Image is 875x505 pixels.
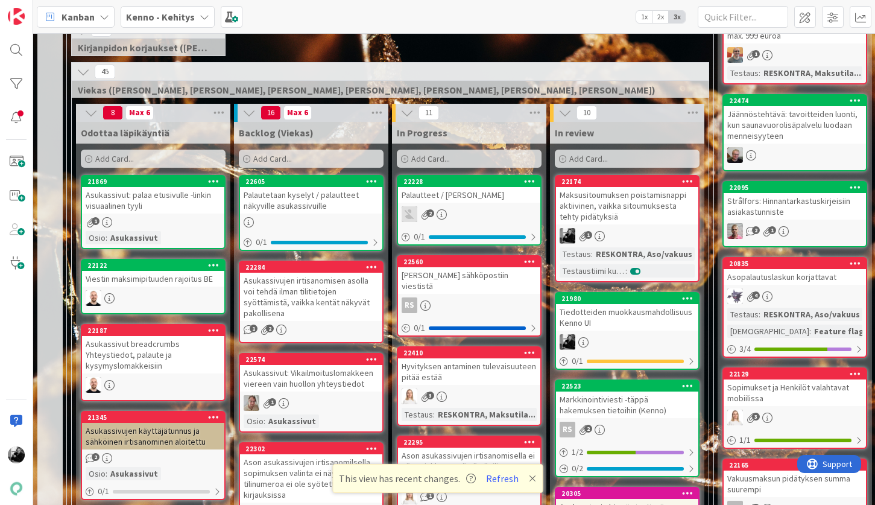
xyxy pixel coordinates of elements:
[240,176,382,214] div: 22605Palautetaan kyselyt / palautteet näkyville asukassivuille
[81,259,226,314] a: 22122Viestin maksimipituuden rajoitus BETM
[556,488,698,499] div: 20305
[727,223,743,239] img: HJ
[240,443,382,503] div: 22302Ason asukassivujen irtisanomilsella sopimuksen valinta ei näy, jos tilinumeroa ei ole syötet...
[8,446,25,463] img: KM
[82,271,224,287] div: Viestin maksimipituuden rajoitus BE
[724,258,866,269] div: 20835
[398,358,540,385] div: Hyvityksen antaminen tulevaisuuteen pitää estää
[811,325,867,338] div: Feature flag
[426,392,434,399] span: 3
[414,230,425,243] span: 0 / 1
[729,259,866,268] div: 20835
[729,461,866,469] div: 22165
[724,269,866,285] div: Asopalautuslaskun korjattavat
[724,223,866,239] div: HJ
[482,471,523,486] button: Refresh
[240,262,382,321] div: 22284Asukassivujen irtisanomisen asolla voi tehdä ilman tilitietojen syöttämistä, vaikka kentät n...
[95,65,115,79] span: 45
[724,95,866,106] div: 22474
[724,47,866,63] div: BN
[266,325,274,332] span: 2
[398,267,540,294] div: [PERSON_NAME] sähköpostiin viestistä
[82,484,224,499] div: 0/1
[82,176,224,187] div: 21869
[572,446,583,459] span: 1 / 2
[398,229,540,244] div: 0/1
[8,8,25,25] img: Visit kanbanzone.com
[724,182,866,193] div: 22095
[561,382,698,390] div: 22523
[426,492,434,500] span: 1
[98,485,109,498] span: 0 / 1
[87,413,224,422] div: 21345
[82,325,224,336] div: 22187
[729,183,866,192] div: 22095
[724,369,866,406] div: 22129Sopimukset ja Henkilöt valahtavat mobiilissa
[555,380,700,477] a: 22523Markkinointiviesti -täppä hakemuksen tietoihin (Kenno)RS1/20/2
[82,423,224,449] div: Asukassivujen käyttäjätunnus ja sähköinen irtisanominen aloitettu
[722,367,867,449] a: 22129Sopimukset ja Henkilöt valahtavat mobiilissaSL1/1
[81,175,226,249] a: 21869Asukassivut: palaa etusivulle -linkin visuaalinen tyyliOsio:Asukassivut
[729,370,866,378] div: 22129
[398,348,540,358] div: 22410
[403,349,540,357] div: 22410
[106,231,107,244] span: :
[107,467,161,480] div: Asukassivut
[722,94,867,171] a: 22474Jäännöstehtävä: tavoitteiden luonti, kun saunavuorolisäpalvelu luodaan menneisyyteenJH
[724,460,866,471] div: 22165
[25,2,55,16] span: Support
[82,187,224,214] div: Asukassivut: palaa etusivulle -linkin visuaalinen tyyli
[402,489,417,504] img: SL
[398,448,540,485] div: Ason asukassivujen irtisanomisella ei näy asiakkaan syöttämä tilinumero selkeästi
[398,389,540,404] div: SL
[339,471,476,486] span: This view has recent changes.
[62,10,95,24] span: Kanban
[739,343,751,355] span: 3 / 4
[584,425,592,433] span: 2
[555,127,594,139] span: In review
[727,288,743,304] img: LM
[78,84,693,96] span: Viekas (Samuli, Saara, Mika, Pirjo, Keijo, TommiHä, Rasmus)
[397,346,542,426] a: 22410Hyvityksen antaminen tulevaisuuteen pitää estääSLTestaus:RESKONTRA, Maksutila...
[129,110,150,116] div: Max 6
[82,290,224,306] div: TM
[724,288,866,304] div: LM
[86,290,101,306] img: TM
[106,467,107,480] span: :
[240,176,382,187] div: 22605
[724,258,866,285] div: 20835Asopalautuslaskun korjattavat
[698,6,788,28] input: Quick Filter...
[81,411,226,500] a: 21345Asukassivujen käyttäjätunnus ja sähköinen irtisanominen aloitettuOsio:Asukassivut0/1
[82,260,224,271] div: 22122
[572,462,583,475] span: 0 / 2
[239,261,384,343] a: 22284Asukassivujen irtisanomisen asolla voi tehdä ilman tilitietojen syöttämistä, vaikka kentät n...
[724,193,866,220] div: Strålfors: Hinnantarkastuskirjeisiin asiakastunniste
[402,206,417,222] img: TH
[398,437,540,448] div: 22295
[759,66,760,80] span: :
[625,264,627,278] span: :
[398,320,540,335] div: 0/1
[560,228,575,244] img: KM
[240,187,382,214] div: Palautetaan kyselyt / palautteet näkyville asukassivuille
[82,377,224,393] div: TM
[240,454,382,503] div: Ason asukassivujen irtisanomilsella sopimuksen valinta ei näy, jos tilinumeroa ei ole syötetty Ke...
[727,147,743,163] img: JH
[402,297,417,313] div: RS
[560,422,575,437] div: RS
[561,177,698,186] div: 22174
[752,226,760,234] span: 2
[244,414,264,428] div: Osio
[245,263,382,272] div: 22284
[245,355,382,364] div: 22574
[403,177,540,186] div: 22228
[556,304,698,331] div: Tiedotteiden muokkausmahdollisuus Kenno UI
[86,377,101,393] img: TM
[555,292,700,370] a: 21980Tiedotteiden muokkausmahdollisuus Kenno UIKM0/1
[724,182,866,220] div: 22095Strålfors: Hinnantarkastuskirjeisiin asiakastunniste
[95,153,134,164] span: Add Card...
[724,410,866,425] div: SL
[240,354,382,392] div: 22574Asukassivut: Vikailmoituslomakkeen viereen vain huollon yhteystiedot
[724,433,866,448] div: 1/1
[556,334,698,350] div: KM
